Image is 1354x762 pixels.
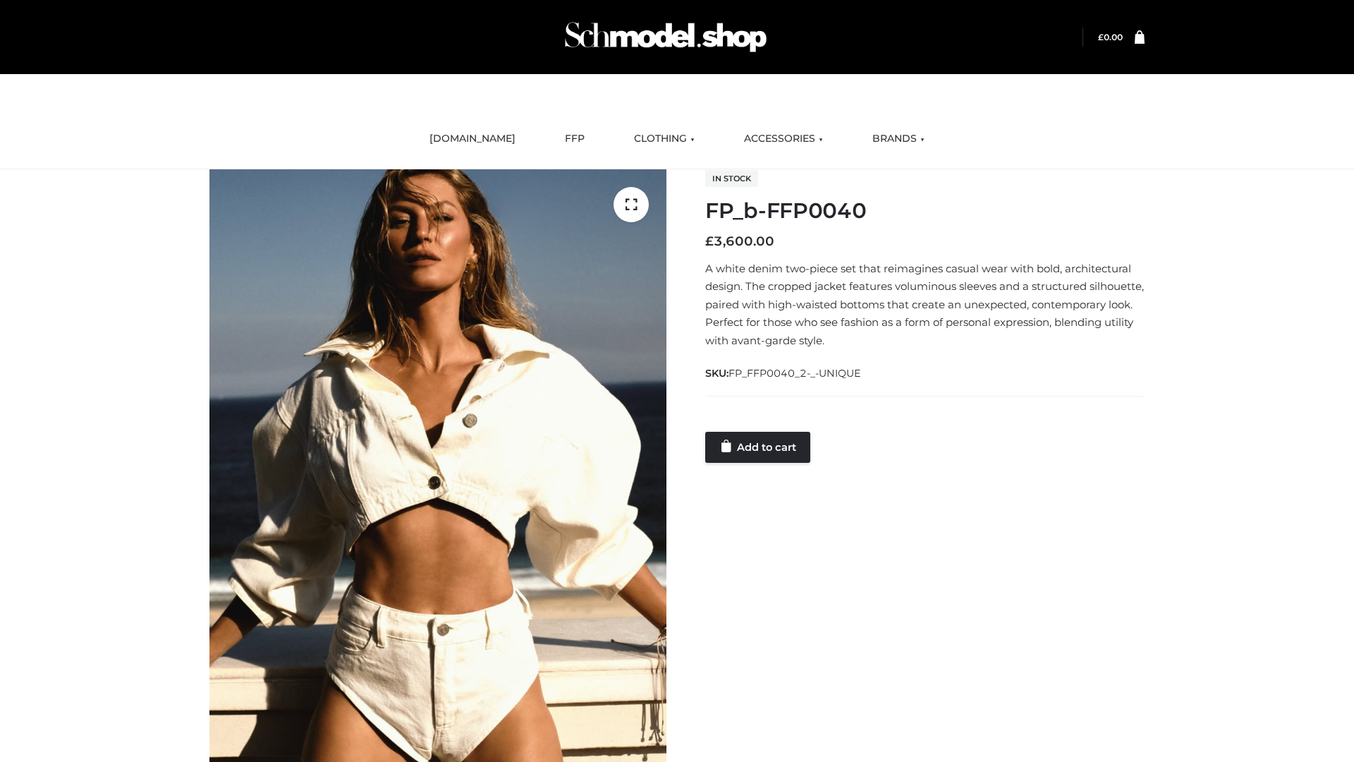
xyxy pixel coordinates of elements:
span: £ [1098,32,1104,42]
a: ACCESSORIES [733,123,834,155]
bdi: 0.00 [1098,32,1123,42]
a: [DOMAIN_NAME] [419,123,526,155]
a: £0.00 [1098,32,1123,42]
bdi: 3,600.00 [705,234,774,249]
span: £ [705,234,714,249]
span: SKU: [705,365,862,382]
img: Schmodel Admin 964 [560,9,771,65]
h1: FP_b-FFP0040 [705,198,1145,224]
span: FP_FFP0040_2-_-UNIQUE [728,367,861,380]
a: FFP [554,123,595,155]
span: In stock [705,170,758,187]
a: BRANDS [862,123,935,155]
a: Add to cart [705,432,810,463]
p: A white denim two-piece set that reimagines casual wear with bold, architectural design. The crop... [705,260,1145,350]
a: CLOTHING [623,123,705,155]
